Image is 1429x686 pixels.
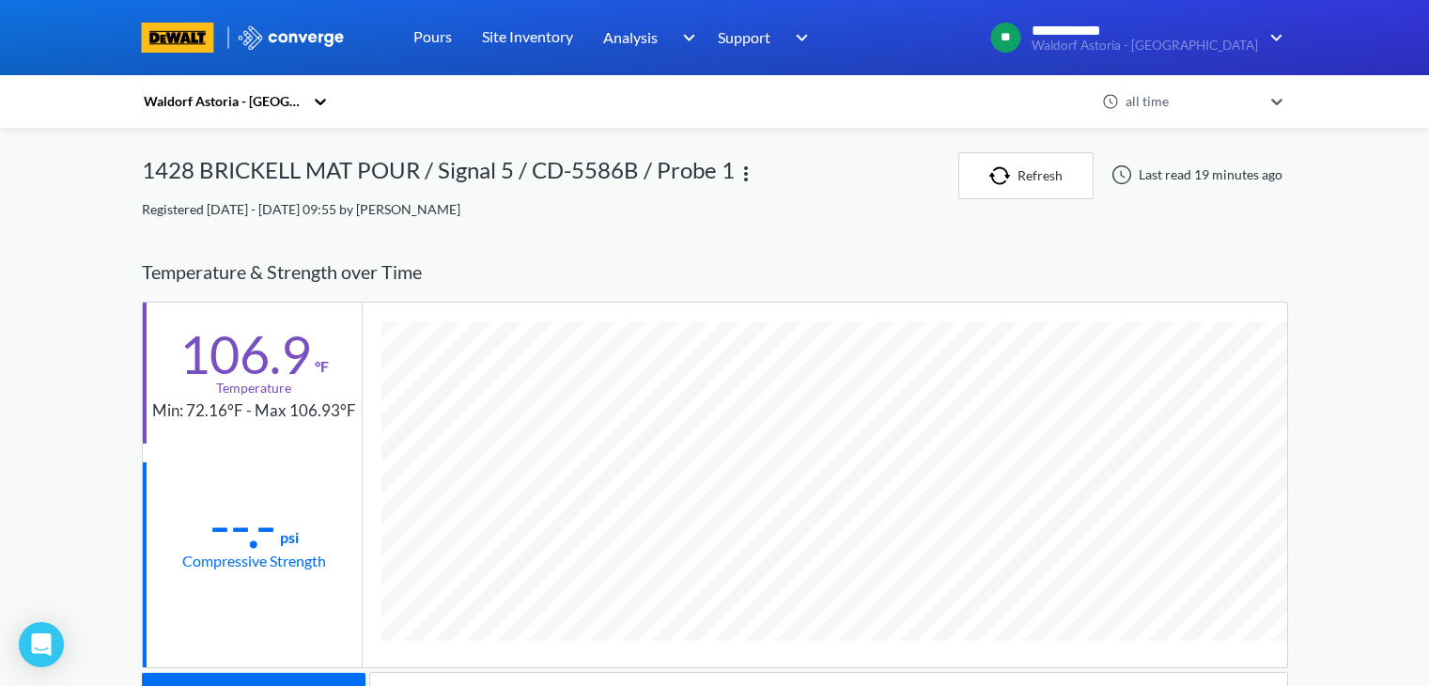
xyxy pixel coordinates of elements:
div: 106.9 [179,331,311,378]
img: more.svg [735,163,757,185]
img: downArrow.svg [784,26,814,49]
span: Support [718,25,770,49]
div: 1428 BRICKELL MAT POUR / Signal 5 / CD-5586B / Probe 1 [142,152,735,199]
img: downArrow.svg [1258,26,1288,49]
div: Waldorf Astoria - [GEOGRAPHIC_DATA] [142,91,303,112]
div: Open Intercom Messenger [19,622,64,667]
span: Waldorf Astoria - [GEOGRAPHIC_DATA] [1032,39,1258,53]
div: Compressive Strength [182,549,326,572]
img: logo_ewhite.svg [237,25,346,50]
img: downArrow.svg [671,26,701,49]
img: icon-clock.svg [1102,93,1119,110]
span: Registered [DATE] - [DATE] 09:55 by [PERSON_NAME] [142,201,460,217]
div: Last read 19 minutes ago [1101,164,1288,186]
div: Min: 72.16°F - Max 106.93°F [152,398,356,424]
div: --.- [210,502,276,549]
div: all time [1121,91,1262,112]
div: Temperature [216,378,291,398]
span: Analysis [603,25,658,49]
div: Temperature & Strength over Time [142,242,1288,302]
a: branding logo [142,23,237,53]
button: Refresh [958,152,1094,199]
img: icon-refresh.svg [989,166,1017,185]
img: branding logo [142,23,214,53]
